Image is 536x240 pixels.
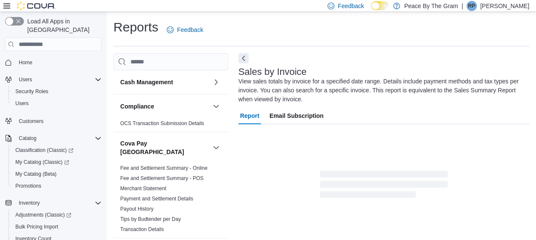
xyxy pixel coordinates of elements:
span: My Catalog (Beta) [15,171,57,177]
span: Inventory [15,198,101,208]
span: Report [240,107,259,124]
p: [PERSON_NAME] [480,1,529,11]
span: Adjustments (Classic) [12,210,101,220]
a: Bulk Pricing Import [12,222,62,232]
span: Load All Apps in [GEOGRAPHIC_DATA] [24,17,101,34]
button: Bulk Pricing Import [9,221,105,233]
button: Cova Pay [GEOGRAPHIC_DATA] [120,139,209,156]
span: Classification (Classic) [12,145,101,155]
button: Compliance [120,102,209,111]
a: Users [12,98,32,109]
a: Classification (Classic) [9,144,105,156]
span: Inventory [19,200,40,206]
a: Fee and Settlement Summary - Online [120,165,208,171]
span: Feedback [177,26,203,34]
a: My Catalog (Beta) [12,169,60,179]
a: Classification (Classic) [12,145,77,155]
button: Cash Management [120,78,209,86]
span: Catalog [19,135,36,142]
span: Merchant Statement [120,185,166,192]
h3: Sales by Invoice [238,67,307,77]
a: Tips by Budtender per Day [120,216,181,222]
button: Inventory [2,197,105,209]
button: Customers [2,114,105,127]
span: Catalog [15,133,101,143]
img: Cova [17,2,55,10]
a: Adjustments (Classic) [12,210,75,220]
span: Bulk Pricing Import [15,223,58,230]
button: Promotions [9,180,105,192]
span: Users [12,98,101,109]
button: Catalog [2,132,105,144]
h3: Cash Management [120,78,173,86]
span: My Catalog (Beta) [12,169,101,179]
span: My Catalog (Classic) [15,159,69,166]
a: Payment and Settlement Details [120,196,193,202]
span: My Catalog (Classic) [12,157,101,167]
button: Cova Pay [GEOGRAPHIC_DATA] [211,143,221,153]
input: Dark Mode [371,1,389,10]
span: Users [19,76,32,83]
span: Transaction Details [120,226,164,233]
span: Bulk Pricing Import [12,222,101,232]
span: Adjustments (Classic) [15,211,71,218]
a: My Catalog (Classic) [12,157,72,167]
div: Cova Pay [GEOGRAPHIC_DATA] [113,163,228,238]
div: Rob Pranger [466,1,477,11]
span: Payout History [120,206,154,212]
a: Payout History [120,206,154,212]
span: Users [15,74,101,85]
a: Merchant Statement [120,186,166,191]
a: My Catalog (Classic) [9,156,105,168]
span: Home [15,57,101,68]
button: Security Roles [9,86,105,97]
span: RP [468,1,475,11]
span: Home [19,59,32,66]
p: Peace By The Gram [404,1,458,11]
a: Security Roles [12,86,52,97]
span: Promotions [15,183,41,189]
span: Tips by Budtender per Day [120,216,181,223]
a: Customers [15,116,47,126]
h1: Reports [113,19,158,36]
a: OCS Transaction Submission Details [120,120,204,126]
a: Promotions [12,181,45,191]
a: Adjustments (Classic) [9,209,105,221]
button: Compliance [211,101,221,111]
span: Customers [15,115,101,126]
button: Catalog [15,133,40,143]
a: Fee and Settlement Summary - POS [120,175,203,181]
button: My Catalog (Beta) [9,168,105,180]
button: Users [15,74,35,85]
span: Fee and Settlement Summary - POS [120,175,203,182]
a: Home [15,57,36,68]
span: Promotions [12,181,101,191]
button: Next [238,53,249,63]
button: Users [2,74,105,86]
div: View sales totals by invoice for a specified date range. Details include payment methods and tax ... [238,77,525,104]
span: Security Roles [12,86,101,97]
span: OCS Transaction Submission Details [120,120,204,127]
button: Home [2,56,105,69]
button: Users [9,97,105,109]
h3: Compliance [120,102,154,111]
button: Cash Management [211,77,221,87]
a: Feedback [163,21,206,38]
span: Fee and Settlement Summary - Online [120,165,208,171]
div: Compliance [113,118,228,132]
span: Security Roles [15,88,48,95]
span: Loading [320,172,448,200]
p: | [461,1,463,11]
span: Customers [19,118,43,125]
span: Email Subscription [269,107,324,124]
span: Users [15,100,29,107]
a: Transaction Details [120,226,164,232]
button: Inventory [15,198,43,208]
span: Feedback [338,2,364,10]
span: Classification (Classic) [15,147,73,154]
